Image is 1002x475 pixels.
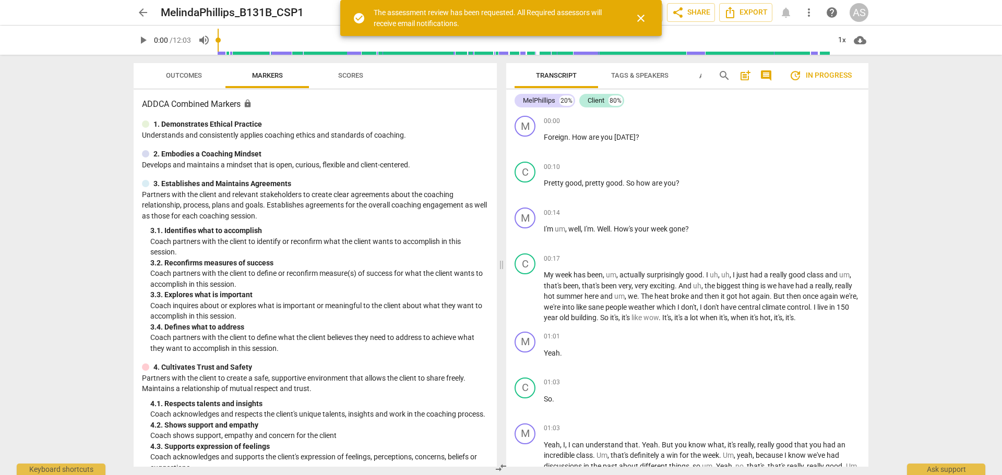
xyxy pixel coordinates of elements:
div: The assessment review has been requested. All Required assessors will receive email notifications. [374,7,616,29]
button: Volume [195,31,213,50]
button: Show/Hide comments [758,67,774,84]
div: 4. 2. Shows support and empathy [150,420,488,431]
span: I'm [584,225,593,233]
span: , [689,462,693,470]
span: week [651,225,669,233]
span: yeah [737,451,753,459]
span: . [593,451,597,459]
span: Filler word [631,313,643,322]
span: , [616,271,619,279]
span: live [817,303,829,311]
span: good [686,271,702,279]
span: hot [760,313,771,322]
span: you [675,441,688,449]
span: arrow_back [137,6,149,19]
span: different [640,462,669,470]
span: Transcript [536,71,577,79]
span: that [794,441,809,449]
a: Help [822,3,841,22]
div: 20% [559,95,574,106]
span: , [579,282,582,290]
span: and [825,271,839,279]
h3: ADDCA Combined Markers [142,98,488,111]
span: that [625,441,638,449]
span: has [574,271,587,279]
span: the [591,462,603,470]
span: broke [671,292,690,300]
span: 01:03 [544,424,560,433]
span: I [563,441,565,449]
span: week [555,271,574,279]
span: 150 [837,303,849,311]
span: search [718,69,731,82]
span: that's [611,451,630,459]
span: definitely [630,451,661,459]
span: volume_up [198,34,210,46]
span: . [597,313,600,322]
span: so [693,462,702,470]
div: 3. 2. Reconfirms measures of success [150,258,488,269]
span: been [563,282,579,290]
span: don't [681,303,697,311]
span: . [675,282,678,290]
span: ? [636,133,639,141]
span: we've [807,451,827,459]
div: Change speaker [515,208,535,228]
span: week [702,451,719,459]
div: 3. 3. Explores what is important [150,289,488,300]
span: because [756,451,784,459]
span: win [666,451,679,459]
div: AS [850,3,868,22]
span: 00:17 [544,254,560,263]
span: . [610,225,614,233]
span: , [607,451,611,459]
span: it's [674,313,684,322]
p: Develops and maintains a mindset that is open, curious, flexible and client-centered. [142,160,488,170]
span: weather [628,303,657,311]
span: . [623,179,626,187]
span: your [635,225,651,233]
span: we [767,282,778,290]
span: Filler word [693,282,701,290]
span: , [701,282,705,290]
button: Play [134,31,152,50]
span: how [636,179,652,187]
span: it's [785,313,794,322]
span: hot [739,292,751,300]
span: ? [685,225,689,233]
span: I'm [544,225,555,233]
span: I [568,441,572,449]
span: , [582,179,585,187]
span: close [635,12,647,25]
span: , [631,282,635,290]
span: it's [610,313,618,322]
span: , [603,271,606,279]
div: Change speaker [515,332,535,352]
span: sane [588,303,605,311]
span: don't [703,303,721,311]
span: Filler word [643,313,659,322]
span: , [560,441,563,449]
button: Close [628,6,653,31]
p: 3. Establishes and Maintains Agreements [153,178,291,189]
div: MelPhillips [523,95,555,106]
span: [DATE] [614,133,636,141]
p: Coach shows support, empathy and concern for the client [150,430,488,441]
span: 01:03 [544,378,560,387]
span: again [820,292,840,300]
p: 4. Cultivates Trust and Safety [153,362,252,373]
span: 00:10 [544,163,560,172]
span: when [700,313,719,322]
span: have [721,303,738,311]
span: good [789,271,807,279]
span: building [571,313,597,322]
span: the [705,282,717,290]
span: and [600,292,614,300]
button: Share [667,3,715,22]
span: And [678,282,693,290]
span: we [628,292,637,300]
span: very [635,282,650,290]
span: exciting [650,282,675,290]
span: / 12:03 [170,36,191,44]
span: a [809,282,815,290]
